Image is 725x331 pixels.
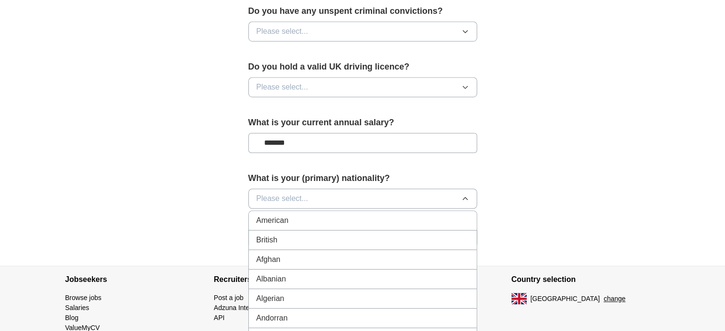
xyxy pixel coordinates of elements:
[256,234,277,246] span: British
[256,312,288,324] span: Andorran
[248,77,477,97] button: Please select...
[256,81,308,93] span: Please select...
[603,294,625,304] button: change
[248,60,477,73] label: Do you hold a valid UK driving licence?
[248,5,477,18] label: Do you have any unspent criminal convictions?
[248,116,477,129] label: What is your current annual salary?
[65,314,79,321] a: Blog
[256,26,308,37] span: Please select...
[65,294,102,301] a: Browse jobs
[256,293,285,304] span: Algerian
[256,254,281,265] span: Afghan
[511,293,527,304] img: UK flag
[256,215,289,226] span: American
[214,314,225,321] a: API
[65,304,90,311] a: Salaries
[248,189,477,209] button: Please select...
[214,304,272,311] a: Adzuna Intelligence
[248,21,477,41] button: Please select...
[214,294,244,301] a: Post a job
[511,266,660,293] h4: Country selection
[531,294,600,304] span: [GEOGRAPHIC_DATA]
[256,193,308,204] span: Please select...
[256,273,286,285] span: Albanian
[248,172,477,185] label: What is your (primary) nationality?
